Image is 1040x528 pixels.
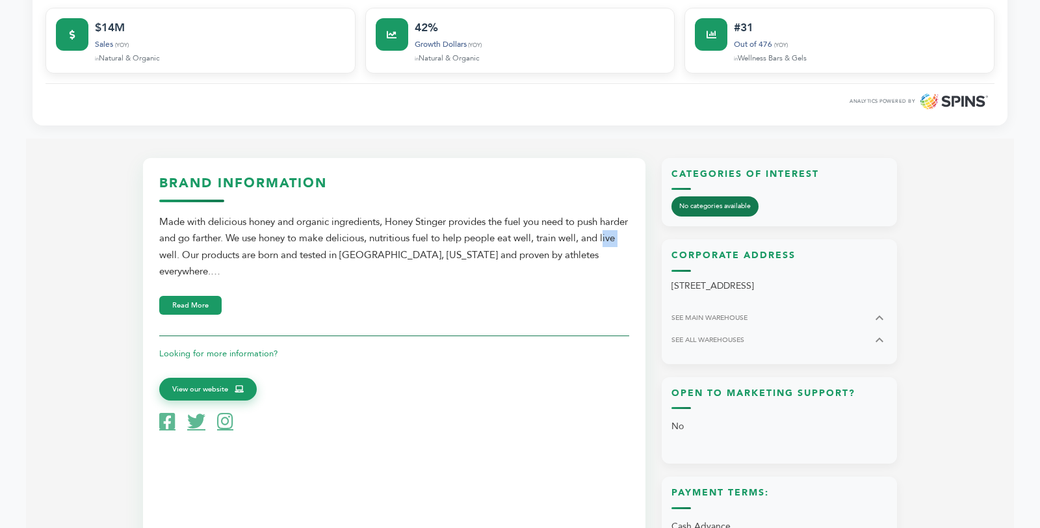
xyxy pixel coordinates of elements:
[734,55,738,62] span: in
[172,384,228,395] span: View our website
[671,196,759,217] span: No categories available
[671,249,887,272] h3: Corporate Address
[468,41,482,49] span: (YOY)
[415,18,665,36] div: 42%
[734,18,984,36] div: #31
[671,332,887,348] button: SEE ALL WAREHOUSES
[671,313,747,323] span: SEE MAIN WAREHOUSE
[850,98,915,105] span: ANALYTICS POWERED BY
[159,214,629,280] div: Made with delicious honey and organic ingredients, Honey Stinger provides the fuel you need to pu...
[671,416,887,438] p: No
[774,41,788,49] span: (YOY)
[671,278,887,294] p: [STREET_ADDRESS]
[734,53,984,63] div: Wellness Bars & Gels
[159,378,257,401] a: View our website
[415,53,665,63] div: Natural & Organic
[671,486,887,509] h3: Payment Terms:
[95,18,345,36] div: $14M
[671,168,887,191] h3: Categories of Interest
[415,38,665,51] div: Growth Dollars
[415,55,419,62] span: in
[159,296,222,315] button: Read More
[95,38,345,51] div: Sales
[671,387,887,410] h3: Open to Marketing Support?
[95,55,99,62] span: in
[671,335,744,345] span: SEE ALL WAREHOUSES
[159,174,629,202] h3: Brand Information
[671,310,887,326] button: SEE MAIN WAREHOUSE
[920,94,988,109] img: SPINS
[115,41,129,49] span: (YOY)
[95,53,345,63] div: Natural & Organic
[734,38,984,51] div: Out of 476
[159,346,629,362] p: Looking for more information?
